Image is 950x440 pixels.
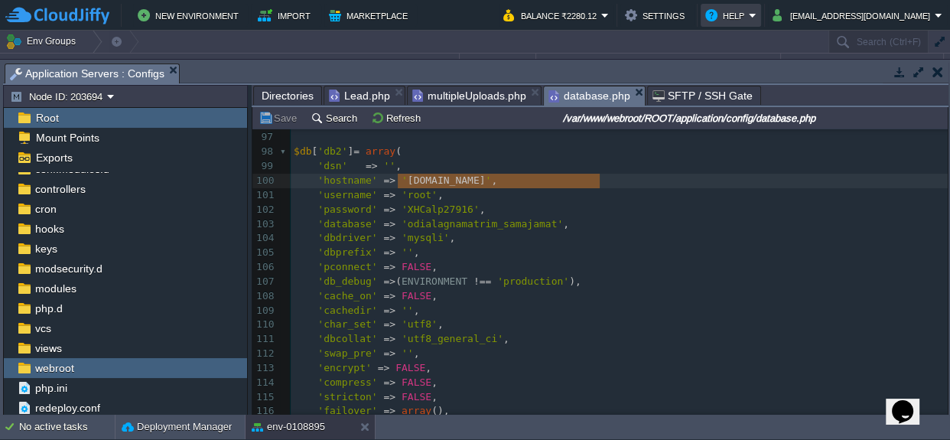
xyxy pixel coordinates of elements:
[252,217,277,232] div: 103
[383,376,395,388] span: =>
[329,86,390,105] span: Lead.php
[317,405,377,416] span: 'failover'
[252,188,277,203] div: 101
[431,391,438,403] span: ,
[317,246,377,258] span: 'dbprefix'
[438,189,444,200] span: ,
[252,390,277,405] div: 115
[32,301,65,315] a: php.d
[782,54,943,71] div: Usage
[317,189,377,200] span: 'username'
[414,305,420,316] span: ,
[252,419,325,435] button: env-0108895
[473,275,491,287] span: !==
[32,381,70,395] a: php.ini
[705,6,749,24] button: Help
[450,232,456,243] span: ,
[625,6,689,24] button: Settings
[773,6,935,24] button: [EMAIL_ADDRESS][DOMAIN_NAME]
[259,111,301,125] button: Save
[252,304,277,318] div: 109
[32,282,79,295] span: modules
[32,242,60,256] span: keys
[366,160,378,171] span: =>
[252,130,277,145] div: 97
[32,321,54,335] span: vcs
[5,6,109,25] img: CloudJiffy
[317,347,377,359] span: 'swap_pre'
[258,6,315,24] button: Import
[252,347,277,361] div: 112
[407,86,542,105] li: /var/www/webroot/ROOT/application/views/Lead/multipleUploads.php
[378,362,390,373] span: =>
[32,222,67,236] a: hooks
[311,145,317,157] span: [
[402,174,408,186] span: '
[371,111,425,125] button: Refresh
[431,261,438,272] span: ,
[262,86,314,105] span: Directories
[402,391,431,403] span: FALSE
[33,151,75,165] span: Exports
[252,376,277,390] div: 114
[252,145,277,159] div: 98
[383,218,395,230] span: =>
[383,189,395,200] span: =>
[317,218,377,230] span: 'database'
[383,246,395,258] span: =>
[317,232,377,243] span: 'dbdriver'
[395,160,402,171] span: ,
[395,145,402,157] span: (
[311,111,362,125] button: Search
[32,202,59,216] a: cron
[317,376,377,388] span: 'compress'
[480,204,486,215] span: ,
[383,174,395,186] span: =>
[548,86,630,106] span: database.php
[383,347,395,359] span: =>
[366,145,395,157] span: array
[32,182,88,196] a: controllers
[317,391,377,403] span: 'stricton'
[33,111,61,125] a: Root
[317,290,377,301] span: 'cache_on'
[395,362,425,373] span: FALSE
[10,90,107,103] button: Node ID: 203694
[383,261,395,272] span: =>
[383,333,395,344] span: =>
[5,31,81,52] button: Env Groups
[329,6,412,24] button: Marketplace
[32,361,76,375] a: webroot
[460,54,535,71] div: Status
[402,232,450,243] span: 'mysqli'
[317,174,377,186] span: 'hostname'
[317,333,377,344] span: 'dbcollat'
[33,131,102,145] span: Mount Points
[425,362,431,373] span: ,
[402,405,431,416] span: array
[383,160,395,171] span: ''
[402,305,414,316] span: ''
[317,318,377,330] span: 'char_set'
[402,261,431,272] span: FALSE
[252,361,277,376] div: 113
[438,318,444,330] span: ,
[252,231,277,246] div: 104
[10,64,164,83] span: Application Servers : Configs
[402,376,431,388] span: FALSE
[402,333,503,344] span: 'utf8_general_ci'
[252,174,277,188] div: 100
[317,204,377,215] span: 'password'
[503,6,601,24] button: Balance ₹2280.12
[252,203,277,217] div: 102
[32,401,102,415] a: redeploy.conf
[383,318,395,330] span: =>
[408,174,486,186] span: [DOMAIN_NAME]
[2,54,459,71] div: Name
[497,275,569,287] span: 'production'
